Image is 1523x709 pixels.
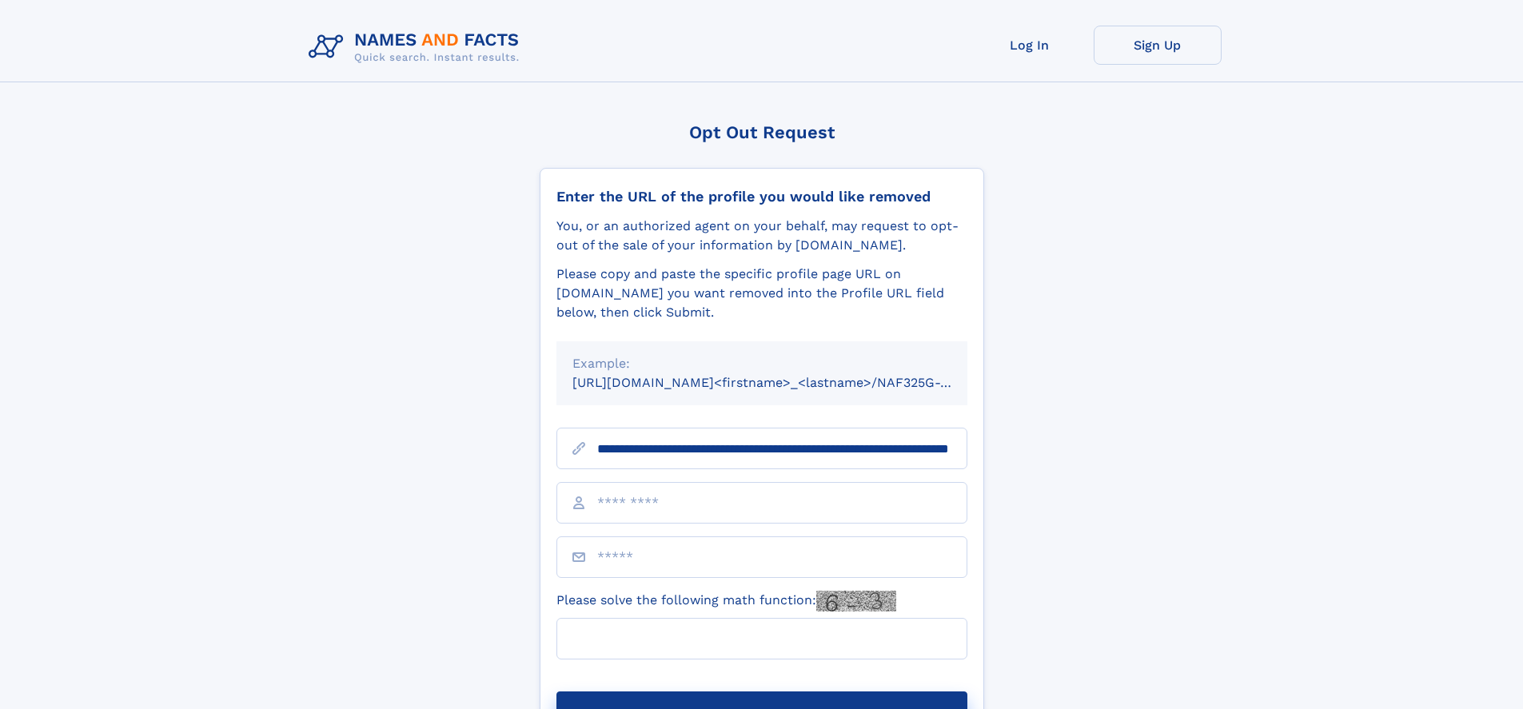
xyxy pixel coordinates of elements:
[556,265,967,322] div: Please copy and paste the specific profile page URL on [DOMAIN_NAME] you want removed into the Pr...
[966,26,1094,65] a: Log In
[1094,26,1222,65] a: Sign Up
[572,354,951,373] div: Example:
[556,217,967,255] div: You, or an authorized agent on your behalf, may request to opt-out of the sale of your informatio...
[572,375,998,390] small: [URL][DOMAIN_NAME]<firstname>_<lastname>/NAF325G-xxxxxxxx
[540,122,984,142] div: Opt Out Request
[556,591,896,611] label: Please solve the following math function:
[302,26,532,69] img: Logo Names and Facts
[556,188,967,205] div: Enter the URL of the profile you would like removed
